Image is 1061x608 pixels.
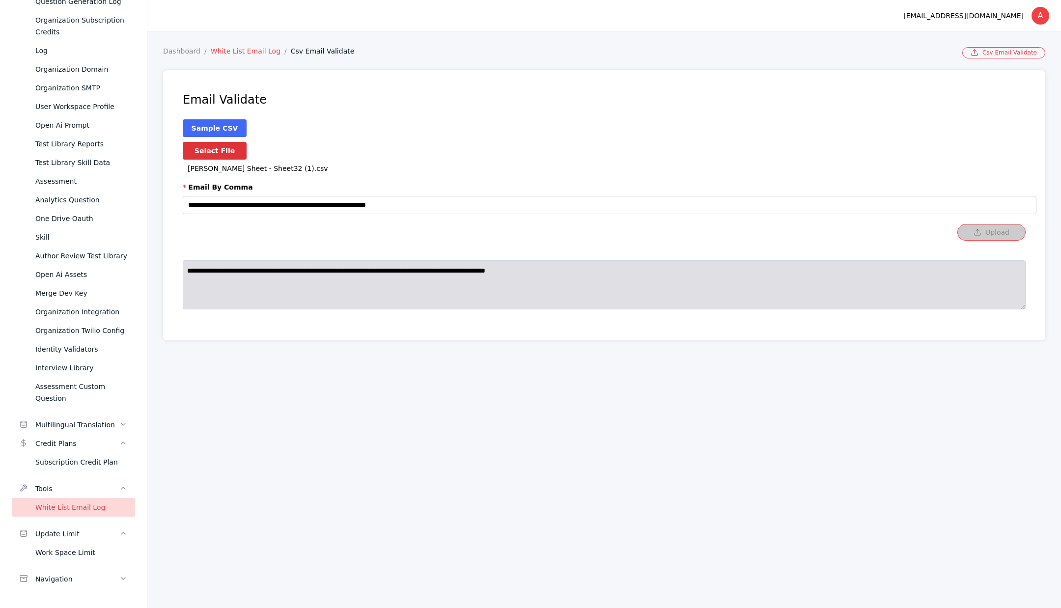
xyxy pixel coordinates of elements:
a: Assessment Custom Question [12,377,135,408]
a: Log [12,41,135,60]
a: Subscription Credit Plan [12,453,135,471]
a: Test Library Skill Data [12,153,135,172]
a: White List Email Log [12,498,135,517]
div: [EMAIL_ADDRESS][DOMAIN_NAME] [903,10,1024,22]
a: Sample CSV [192,124,238,132]
a: Author Review Test Library [12,247,135,265]
a: Identity Validators [12,340,135,359]
div: Assessment [35,175,127,187]
div: Author Review Test Library [35,250,127,262]
div: Interview Library [35,362,127,374]
a: Csv Email Validate [962,47,1045,58]
div: Organization Subscription Credits [35,14,127,38]
a: One Drive Oauth [12,209,135,228]
h4: Email Validate [183,92,1026,108]
button: Upload [957,224,1026,241]
div: Organization Domain [35,63,127,75]
h2: Csv Email Validate [163,68,1045,88]
a: Csv Email Validate [291,47,363,55]
div: Multilingual Translation [35,419,119,431]
div: Test Library Skill Data [35,157,127,168]
a: Organization Subscription Credits [12,11,135,41]
a: Work Space Limit [12,543,135,562]
a: Interview Library [12,359,135,377]
a: Organization SMTP [12,79,135,97]
a: Organization Integration [12,303,135,321]
div: Open Ai Prompt [35,119,127,131]
div: Navigation [35,573,119,585]
a: Skill [12,228,135,247]
a: Merge Dev Key [12,284,135,303]
div: Subscription Credit Plan [35,456,127,468]
div: Credit Plans [35,438,119,449]
a: Dashboard [163,47,211,55]
label: Select File [183,142,247,160]
div: White List Email Log [35,501,127,513]
div: Tools [35,483,119,495]
div: Open Ai Assets [35,269,127,280]
div: Assessment Custom Question [35,381,127,404]
div: Merge Dev Key [35,287,127,299]
a: Organization Domain [12,60,135,79]
div: Identity Validators [35,343,127,355]
div: Log [35,45,127,56]
a: Test Library Reports [12,135,135,153]
div: Test Library Reports [35,138,127,150]
div: Organization Integration [35,306,127,318]
div: Organization Twilio Config [35,325,127,336]
div: Analytics Question [35,194,127,206]
div: A [1032,7,1049,25]
div: One Drive Oauth [35,213,127,224]
a: Analytics Question [12,191,135,209]
a: Open Ai Assets [12,265,135,284]
a: User Workspace Profile [12,97,135,116]
div: Work Space Limit [35,547,127,558]
div: Skill [35,231,127,243]
div: Update Limit [35,528,119,540]
a: Open Ai Prompt [12,116,135,135]
a: Assessment [12,172,135,191]
div: User Workspace Profile [35,101,127,112]
a: White List Email Log [211,47,291,55]
div: Organization SMTP [35,82,127,94]
label: Email By Comma [183,182,1026,192]
a: Organization Twilio Config [12,321,135,340]
span: [PERSON_NAME] Sheet - Sheet32 (1).csv [188,165,328,172]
